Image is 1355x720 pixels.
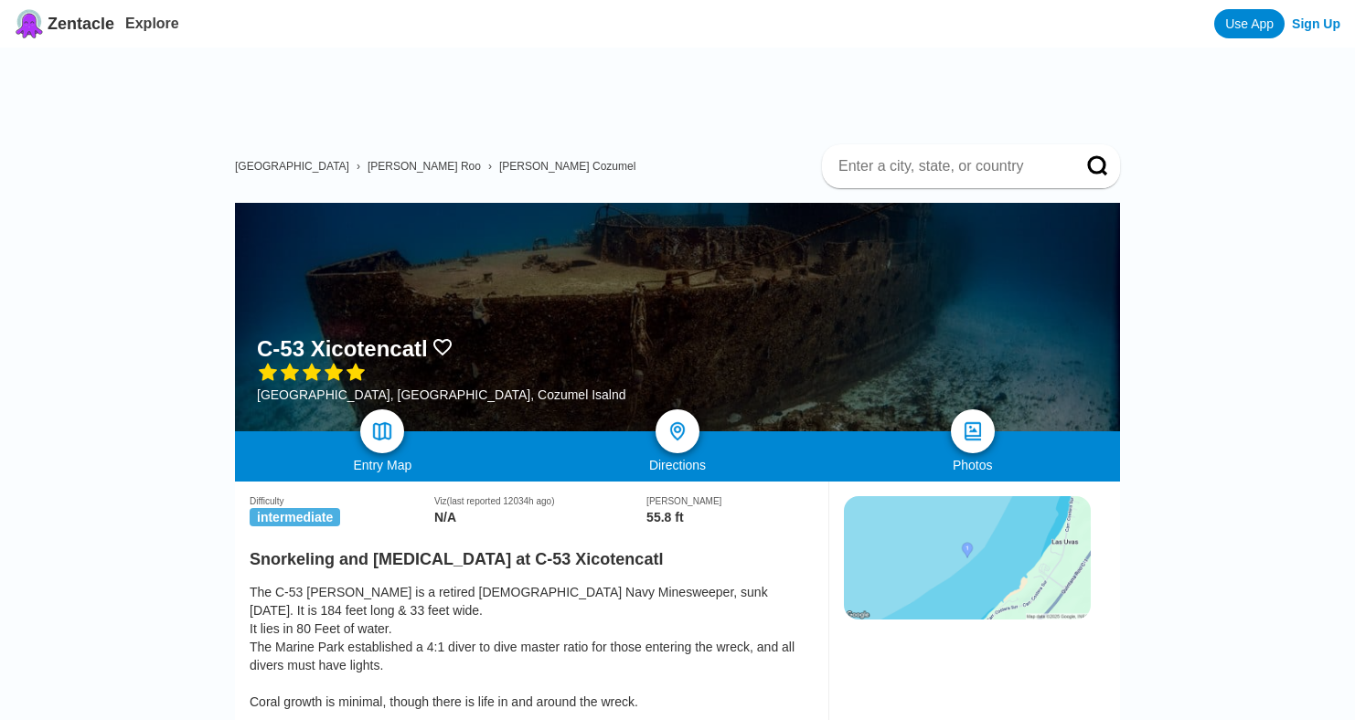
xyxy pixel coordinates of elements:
[15,9,44,38] img: Zentacle logo
[646,496,814,506] div: [PERSON_NAME]
[646,510,814,524] div: 55.8 ft
[434,510,646,524] div: N/A
[235,458,530,472] div: Entry Map
[962,420,984,442] img: photos
[1214,9,1285,38] a: Use App
[499,160,635,173] a: [PERSON_NAME] Cozumel
[488,160,492,173] span: ›
[667,420,688,442] img: directions
[837,157,1062,175] input: Enter a city, state, or country
[235,160,349,173] a: [GEOGRAPHIC_DATA]
[825,458,1120,472] div: Photos
[530,458,826,472] div: Directions
[357,160,360,173] span: ›
[15,9,114,38] a: Zentacle logoZentacle
[371,420,393,442] img: map
[125,16,179,31] a: Explore
[360,409,404,453] a: map
[48,15,114,34] span: Zentacle
[250,508,340,526] span: intermediate
[368,160,481,173] a: [PERSON_NAME] Roo
[250,539,814,569] h2: Snorkeling and [MEDICAL_DATA] at C-53 Xicotencatl
[1292,16,1340,31] a: Sign Up
[257,336,428,362] h1: C-53 Xicotencatl
[257,387,626,402] div: [GEOGRAPHIC_DATA], [GEOGRAPHIC_DATA], Cozumel Isalnd
[250,496,434,506] div: Difficulty
[434,496,646,506] div: Viz (last reported 12034h ago)
[951,409,995,453] a: photos
[844,496,1091,619] img: staticmap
